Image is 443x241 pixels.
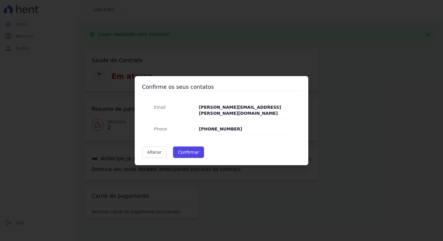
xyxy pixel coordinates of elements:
span: translation missing: pt-BR.public.contracts.modal.confirmation.email [154,105,166,110]
a: Alterar [142,146,167,158]
strong: [PERSON_NAME][EMAIL_ADDRESS][PERSON_NAME][DOMAIN_NAME] [199,105,281,116]
strong: [PHONE_NUMBER] [199,127,242,131]
span: translation missing: pt-BR.public.contracts.modal.confirmation.phone [154,127,167,131]
button: Confirmar [173,146,204,158]
h3: Confirme os seus contatos [142,83,301,91]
